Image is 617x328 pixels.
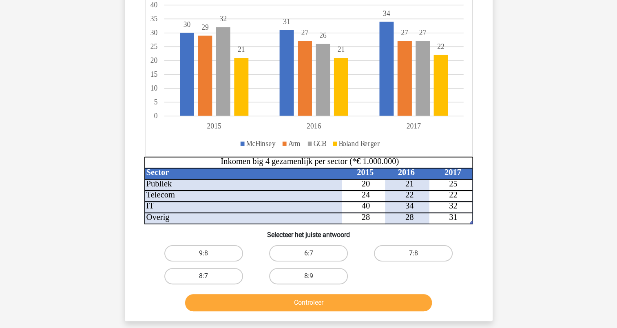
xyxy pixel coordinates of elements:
[319,31,327,40] tspan: 26
[449,213,458,222] tspan: 31
[185,294,432,311] button: Controleer
[405,202,414,211] tspan: 34
[150,29,157,37] tspan: 30
[237,45,344,54] tspan: 2121
[150,0,157,9] tspan: 40
[313,139,326,148] tspan: GCB
[357,168,374,177] tspan: 2015
[146,213,169,222] tspan: Overig
[146,179,172,188] tspan: Publiek
[374,245,453,262] label: 7:8
[146,168,169,177] tspan: Sector
[405,213,414,222] tspan: 28
[146,202,154,211] tspan: IT
[269,268,348,284] label: 8:9
[449,179,458,188] tspan: 25
[338,139,380,148] tspan: Boland Rerger
[219,15,227,23] tspan: 32
[154,98,157,106] tspan: 5
[361,190,370,199] tspan: 24
[207,122,421,131] tspan: 201520162017
[183,20,190,29] tspan: 30
[361,179,370,188] tspan: 20
[398,168,414,177] tspan: 2016
[164,268,243,284] label: 8:7
[146,190,175,199] tspan: Telecom
[221,157,399,166] tspan: Inkomen big 4 gezamenlijk per sector (*€ 1.000.000)
[164,245,243,262] label: 9:8
[449,202,458,211] tspan: 32
[444,168,461,177] tspan: 2017
[150,84,157,93] tspan: 10
[154,112,157,120] tspan: 0
[405,190,414,199] tspan: 22
[437,42,445,51] tspan: 22
[361,202,370,211] tspan: 40
[150,70,157,79] tspan: 15
[383,9,390,18] tspan: 34
[288,139,300,148] tspan: Arm
[405,179,414,188] tspan: 21
[201,23,209,31] tspan: 29
[246,139,276,148] tspan: McFlinsey
[419,29,426,37] tspan: 27
[150,42,157,51] tspan: 25
[150,15,157,23] tspan: 35
[361,213,370,222] tspan: 28
[301,29,408,37] tspan: 2727
[283,17,290,26] tspan: 31
[138,224,480,239] h6: Selecteer het juiste antwoord
[449,190,458,199] tspan: 22
[150,56,157,65] tspan: 20
[269,245,348,262] label: 6:7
